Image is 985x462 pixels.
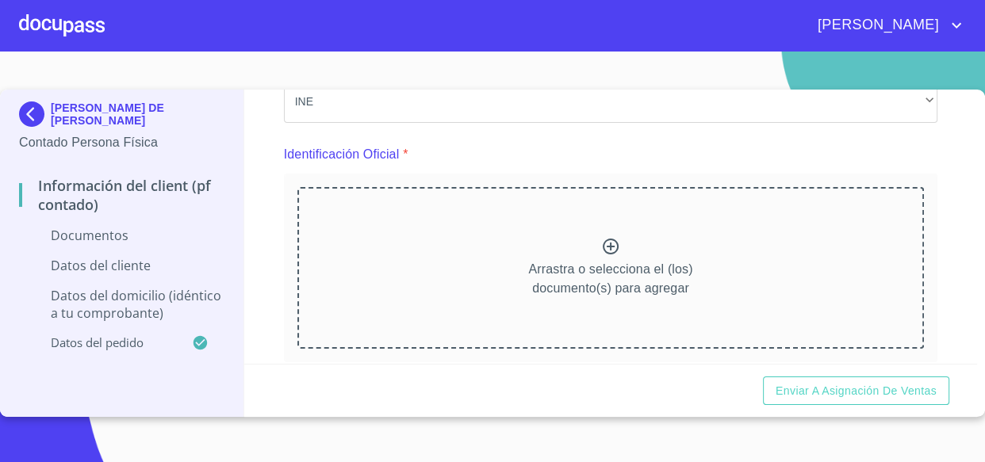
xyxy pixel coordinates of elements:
[806,13,947,38] span: [PERSON_NAME]
[19,101,224,133] div: [PERSON_NAME] DE [PERSON_NAME]
[19,257,224,274] p: Datos del cliente
[19,287,224,322] p: Datos del domicilio (idéntico a tu comprobante)
[51,101,224,127] p: [PERSON_NAME] DE [PERSON_NAME]
[806,13,966,38] button: account of current user
[284,145,400,164] p: Identificación Oficial
[19,133,224,152] p: Contado Persona Física
[19,334,192,350] p: Datos del pedido
[528,260,692,298] p: Arrastra o selecciona el (los) documento(s) para agregar
[776,381,937,401] span: Enviar a Asignación de Ventas
[284,80,938,123] div: INE
[19,227,224,244] p: Documentos
[763,376,949,406] button: Enviar a Asignación de Ventas
[19,176,224,214] p: Información del Client (PF contado)
[19,101,51,127] img: Docupass spot blue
